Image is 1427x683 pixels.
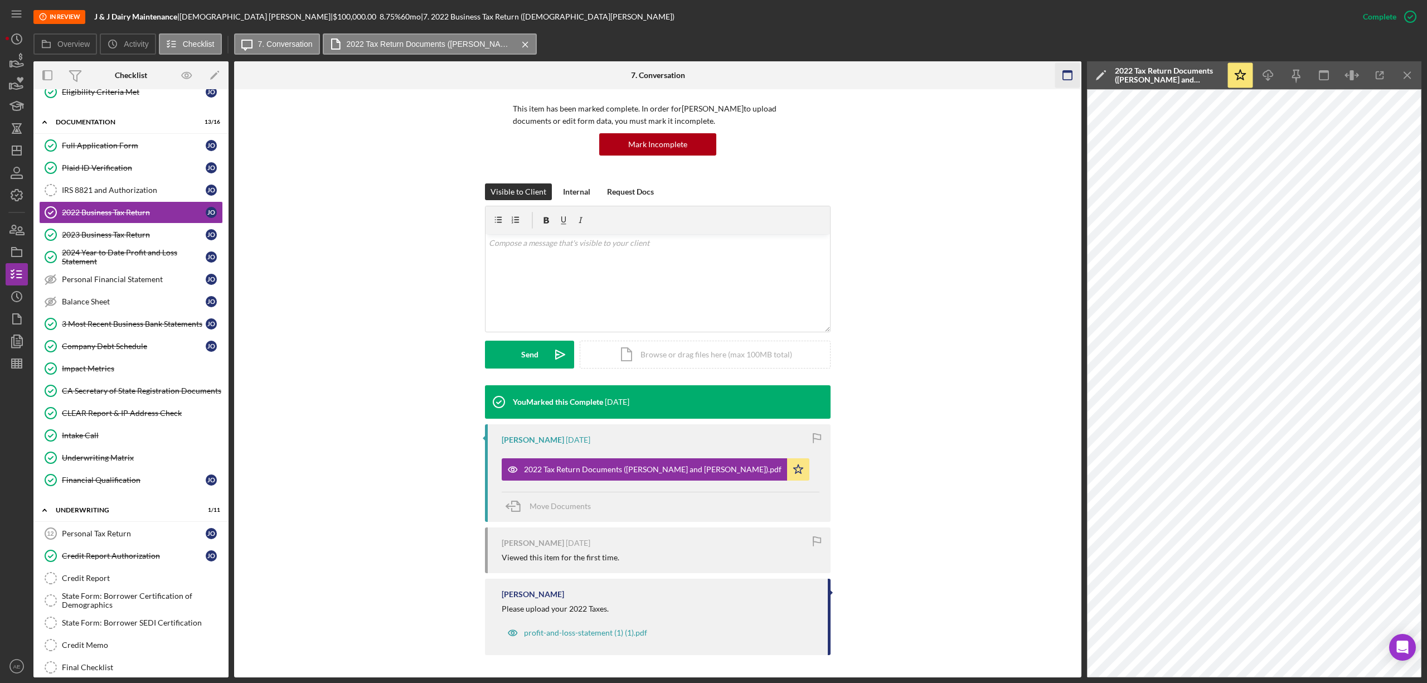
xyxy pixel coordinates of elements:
[62,297,206,306] div: Balance Sheet
[206,185,217,196] div: J O
[39,134,223,157] a: Full Application FormJO
[502,458,809,481] button: 2022 Tax Return Documents ([PERSON_NAME] and [PERSON_NAME]).pdf
[124,40,148,49] label: Activity
[179,12,333,21] div: [DEMOGRAPHIC_DATA] [PERSON_NAME] |
[39,656,223,679] a: Final Checklist
[39,567,223,589] a: Credit Report
[6,655,28,677] button: AE
[39,201,223,224] a: 2022 Business Tax ReturnJO
[62,319,206,328] div: 3 Most Recent Business Bank Statements
[557,183,596,200] button: Internal
[401,12,421,21] div: 60 mo
[39,313,223,335] a: 3 Most Recent Business Bank StatementsJO
[491,183,546,200] div: Visible to Client
[485,183,552,200] button: Visible to Client
[39,246,223,268] a: 2024 Year to Date Profit and Loss StatementJO
[631,71,685,80] div: 7. Conversation
[513,398,603,406] div: You Marked this Complete
[159,33,222,55] button: Checklist
[33,10,85,24] div: In Review
[39,224,223,246] a: 2023 Business Tax ReturnJO
[39,589,223,612] a: State Form: Borrower Certification of Demographics
[1115,66,1221,84] div: 2022 Tax Return Documents ([PERSON_NAME] and [PERSON_NAME]).pdf
[94,12,177,21] b: J & J Dairy Maintenance
[563,183,590,200] div: Internal
[39,522,223,545] a: 12Personal Tax ReturnJO
[485,341,574,369] button: Send
[62,574,222,583] div: Credit Report
[206,251,217,263] div: J O
[94,12,179,21] div: |
[39,179,223,201] a: IRS 8821 and AuthorizationJO
[62,641,222,650] div: Credit Memo
[62,88,206,96] div: Eligibility Criteria Met
[39,290,223,313] a: Balance SheetJO
[39,447,223,469] a: Underwriting Matrix
[502,435,564,444] div: [PERSON_NAME]
[183,40,215,49] label: Checklist
[115,71,147,80] div: Checklist
[206,296,217,307] div: J O
[333,12,380,21] div: $100,000.00
[206,274,217,285] div: J O
[39,469,223,491] a: Financial QualificationJO
[62,275,206,284] div: Personal Financial Statement
[323,33,537,55] button: 2022 Tax Return Documents ([PERSON_NAME] and [PERSON_NAME]).pdf
[502,539,564,548] div: [PERSON_NAME]
[39,634,223,656] a: Credit Memo
[56,119,192,125] div: Documentation
[39,612,223,634] a: State Form: Borrower SEDI Certification
[206,528,217,539] div: J O
[39,335,223,357] a: Company Debt ScheduleJO
[628,133,687,156] div: Mark Incomplete
[62,248,206,266] div: 2024 Year to Date Profit and Loss Statement
[258,40,313,49] label: 7. Conversation
[39,81,223,103] a: Eligibility Criteria MetJO
[206,207,217,218] div: J O
[62,163,206,172] div: Plaid ID Verification
[599,133,716,156] button: Mark Incomplete
[206,550,217,561] div: J O
[62,409,222,418] div: CLEAR Report & IP Address Check
[62,431,222,440] div: Intake Call
[566,435,590,444] time: 2025-05-24 00:44
[33,33,97,55] button: Overview
[47,530,54,537] tspan: 12
[206,229,217,240] div: J O
[39,424,223,447] a: Intake Call
[607,183,654,200] div: Request Docs
[502,590,564,599] div: [PERSON_NAME]
[206,162,217,173] div: J O
[502,553,619,562] div: Viewed this item for the first time.
[502,622,653,644] button: profit-and-loss-statement (1) (1).pdf
[13,663,21,670] text: AE
[62,618,222,627] div: State Form: Borrower SEDI Certification
[100,33,156,55] button: Activity
[524,628,647,637] div: profit-and-loss-statement (1) (1).pdf
[200,507,220,514] div: 1 / 11
[56,507,192,514] div: Underwriting
[234,33,320,55] button: 7. Conversation
[62,208,206,217] div: 2022 Business Tax Return
[206,341,217,352] div: J O
[39,157,223,179] a: Plaid ID VerificationJO
[39,545,223,567] a: Credit Report AuthorizationJO
[530,501,591,511] span: Move Documents
[513,103,803,128] p: This item has been marked complete. In order for [PERSON_NAME] to upload documents or edit form d...
[62,551,206,560] div: Credit Report Authorization
[62,663,222,672] div: Final Checklist
[62,453,222,462] div: Underwriting Matrix
[62,342,206,351] div: Company Debt Schedule
[62,230,206,239] div: 2023 Business Tax Return
[206,140,217,151] div: J O
[62,476,206,485] div: Financial Qualification
[62,529,206,538] div: Personal Tax Return
[524,465,782,474] div: 2022 Tax Return Documents ([PERSON_NAME] and [PERSON_NAME]).pdf
[62,592,222,609] div: State Form: Borrower Certification of Demographics
[605,398,629,406] time: 2025-05-28 20:26
[1363,6,1396,28] div: Complete
[200,119,220,125] div: 13 / 16
[39,402,223,424] a: CLEAR Report & IP Address Check
[521,341,538,369] div: Send
[1352,6,1421,28] button: Complete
